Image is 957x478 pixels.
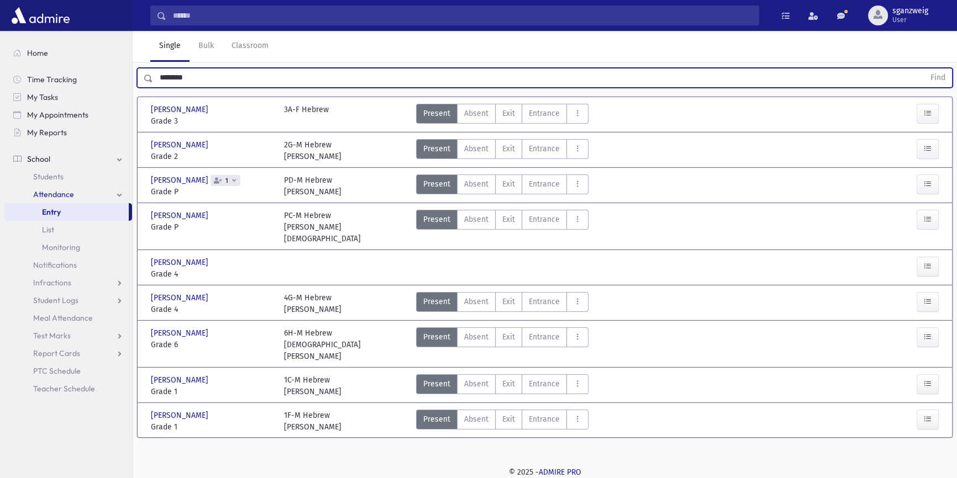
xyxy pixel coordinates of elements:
div: © 2025 - [150,466,939,478]
span: Notifications [33,260,77,270]
a: List [4,221,132,238]
span: Exit [502,214,515,225]
a: Meal Attendance [4,309,132,327]
span: Monitoring [42,242,80,252]
span: PTC Schedule [33,366,81,376]
span: Absent [464,296,488,307]
a: Students [4,168,132,185]
span: 1 [223,177,230,184]
a: Infractions [4,274,132,291]
span: Time Tracking [27,75,77,84]
span: [PERSON_NAME] [151,104,211,115]
input: Search [166,6,759,25]
span: [PERSON_NAME] [151,327,211,339]
div: AttTypes [416,139,588,162]
a: My Tasks [4,88,132,106]
span: Entry [42,207,61,217]
span: School [27,154,50,164]
span: Grade 4 [151,304,273,315]
span: Students [33,172,64,182]
span: Present [423,108,450,119]
span: Absent [464,143,488,155]
div: AttTypes [416,374,588,397]
span: User [892,15,928,24]
a: Home [4,44,132,62]
span: Exit [502,108,515,119]
div: AttTypes [416,104,588,127]
a: Notifications [4,256,132,274]
span: Test Marks [33,331,71,341]
div: PD-M Hebrew [PERSON_NAME] [284,174,341,198]
a: Single [150,31,190,62]
a: Time Tracking [4,71,132,88]
span: [PERSON_NAME] [151,139,211,151]
span: Grade 3 [151,115,273,127]
div: 6H-M Hebrew [DEMOGRAPHIC_DATA][PERSON_NAME] [284,327,406,362]
span: Present [423,413,450,425]
span: Grade 1 [151,386,273,397]
a: School [4,150,132,168]
span: [PERSON_NAME] [151,257,211,268]
span: Exit [502,378,515,390]
span: Present [423,331,450,343]
span: Absent [464,178,488,190]
a: Test Marks [4,327,132,344]
span: Present [423,214,450,225]
div: PC-M Hebrew [PERSON_NAME][DEMOGRAPHIC_DATA] [284,210,406,245]
span: Entrance [529,331,560,343]
a: Bulk [190,31,223,62]
span: Absent [464,413,488,425]
div: AttTypes [416,292,588,315]
span: Infractions [33,278,71,288]
span: Entrance [529,413,560,425]
a: Classroom [223,31,277,62]
div: 1C-M Hebrew [PERSON_NAME] [284,374,341,397]
span: Exit [502,178,515,190]
span: Grade P [151,221,273,233]
span: [PERSON_NAME] [151,210,211,221]
div: AttTypes [416,210,588,245]
span: Present [423,296,450,307]
span: My Tasks [27,92,58,102]
a: PTC Schedule [4,362,132,380]
button: Find [924,68,952,87]
div: 3A-F Hebrew [284,104,329,127]
span: Exit [502,413,515,425]
span: Exit [502,296,515,307]
span: My Appointments [27,110,88,120]
span: [PERSON_NAME] [151,374,211,386]
a: Report Cards [4,344,132,362]
span: Grade 6 [151,339,273,350]
div: 2G-M Hebrew [PERSON_NAME] [284,139,341,162]
div: AttTypes [416,410,588,433]
span: Entrance [529,143,560,155]
div: AttTypes [416,327,588,362]
span: Entrance [529,108,560,119]
span: Student Logs [33,295,78,305]
span: Entrance [529,378,560,390]
span: Grade 2 [151,151,273,162]
a: My Reports [4,124,132,141]
span: Present [423,143,450,155]
a: Attendance [4,185,132,203]
a: Student Logs [4,291,132,309]
img: AdmirePro [9,4,72,26]
span: Absent [464,214,488,225]
span: Present [423,178,450,190]
span: [PERSON_NAME] [151,174,211,186]
span: Attendance [33,189,74,199]
div: 4G-M Hebrew [PERSON_NAME] [284,292,341,315]
span: Grade 1 [151,421,273,433]
span: Grade P [151,186,273,198]
span: Entrance [529,178,560,190]
span: Meal Attendance [33,313,93,323]
span: [PERSON_NAME] [151,292,211,304]
span: Grade 4 [151,268,273,280]
span: Absent [464,331,488,343]
a: Teacher Schedule [4,380,132,397]
span: Home [27,48,48,58]
span: Exit [502,331,515,343]
div: AttTypes [416,174,588,198]
span: My Reports [27,128,67,137]
span: Exit [502,143,515,155]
